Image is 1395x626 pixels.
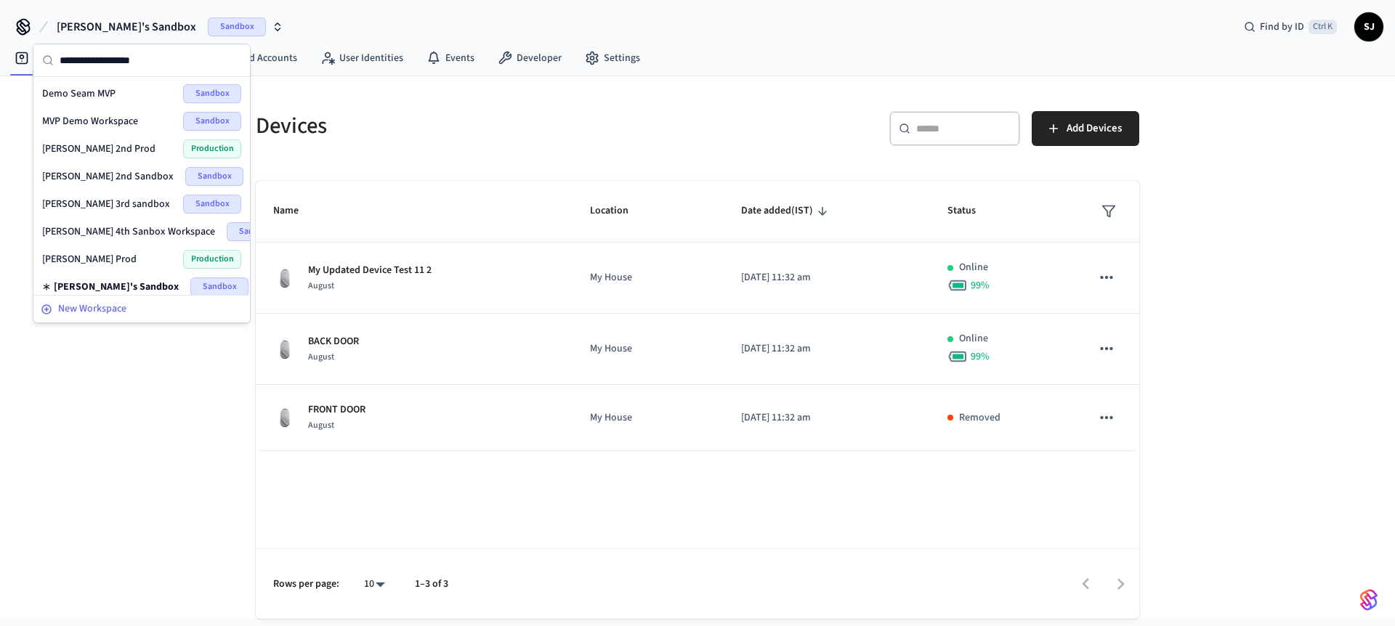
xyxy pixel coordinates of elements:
[273,267,296,290] img: August Wifi Smart Lock 3rd Gen, Silver, Front
[573,45,652,71] a: Settings
[1360,588,1378,611] img: SeamLogoGradient.69752ec5.svg
[959,331,988,346] p: Online
[308,280,334,292] span: August
[183,112,241,131] span: Sandbox
[227,222,285,241] span: Sandbox
[1260,20,1304,34] span: Find by ID
[42,169,174,184] span: [PERSON_NAME] 2nd Sandbox
[190,277,248,296] span: Sandbox
[309,45,415,71] a: User Identities
[273,577,339,592] p: Rows per page:
[741,410,913,426] p: [DATE] 11:32 am
[183,195,241,214] span: Sandbox
[273,338,296,361] img: August Wifi Smart Lock 3rd Gen, Silver, Front
[273,200,318,222] span: Name
[42,142,155,156] span: [PERSON_NAME] 2nd Prod
[58,301,126,317] span: New Workspace
[308,402,365,418] p: FRONT DOOR
[35,297,248,321] button: New Workspace
[357,574,392,595] div: 10
[590,341,706,357] p: My House
[273,406,296,429] img: August Wifi Smart Lock 3rd Gen, Silver, Front
[1067,119,1122,138] span: Add Devices
[971,349,990,364] span: 99 %
[959,260,988,275] p: Online
[308,263,432,278] p: My Updated Device Test 11 2
[308,351,334,363] span: August
[741,341,913,357] p: [DATE] 11:32 am
[1232,14,1348,40] div: Find by IDCtrl K
[183,84,241,103] span: Sandbox
[1309,20,1337,34] span: Ctrl K
[415,45,486,71] a: Events
[486,45,573,71] a: Developer
[183,250,241,269] span: Production
[33,77,250,295] div: Suggestions
[57,18,196,36] span: [PERSON_NAME]'s Sandbox
[959,410,1000,426] p: Removed
[42,224,215,239] span: [PERSON_NAME] 4th Sanbox Workspace
[3,45,78,71] a: Devices
[741,270,913,285] p: [DATE] 11:32 am
[54,280,179,294] span: [PERSON_NAME]'s Sandbox
[1032,111,1139,146] button: Add Devices
[415,577,448,592] p: 1–3 of 3
[185,167,243,186] span: Sandbox
[42,197,170,211] span: [PERSON_NAME] 3rd sandbox
[42,114,138,129] span: MVP Demo Workspace
[42,252,137,267] span: [PERSON_NAME] Prod
[256,181,1139,451] table: sticky table
[183,139,241,158] span: Production
[590,270,706,285] p: My House
[741,200,832,222] span: Date added(IST)
[971,278,990,293] span: 99 %
[590,410,706,426] p: My House
[42,86,116,101] span: Demo Seam MVP
[308,334,359,349] p: BACK DOOR
[1354,12,1383,41] button: SJ
[1356,14,1382,40] span: SJ
[947,200,995,222] span: Status
[590,200,647,222] span: Location
[308,419,334,431] span: August
[256,111,689,141] h5: Devices
[208,17,266,36] span: Sandbox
